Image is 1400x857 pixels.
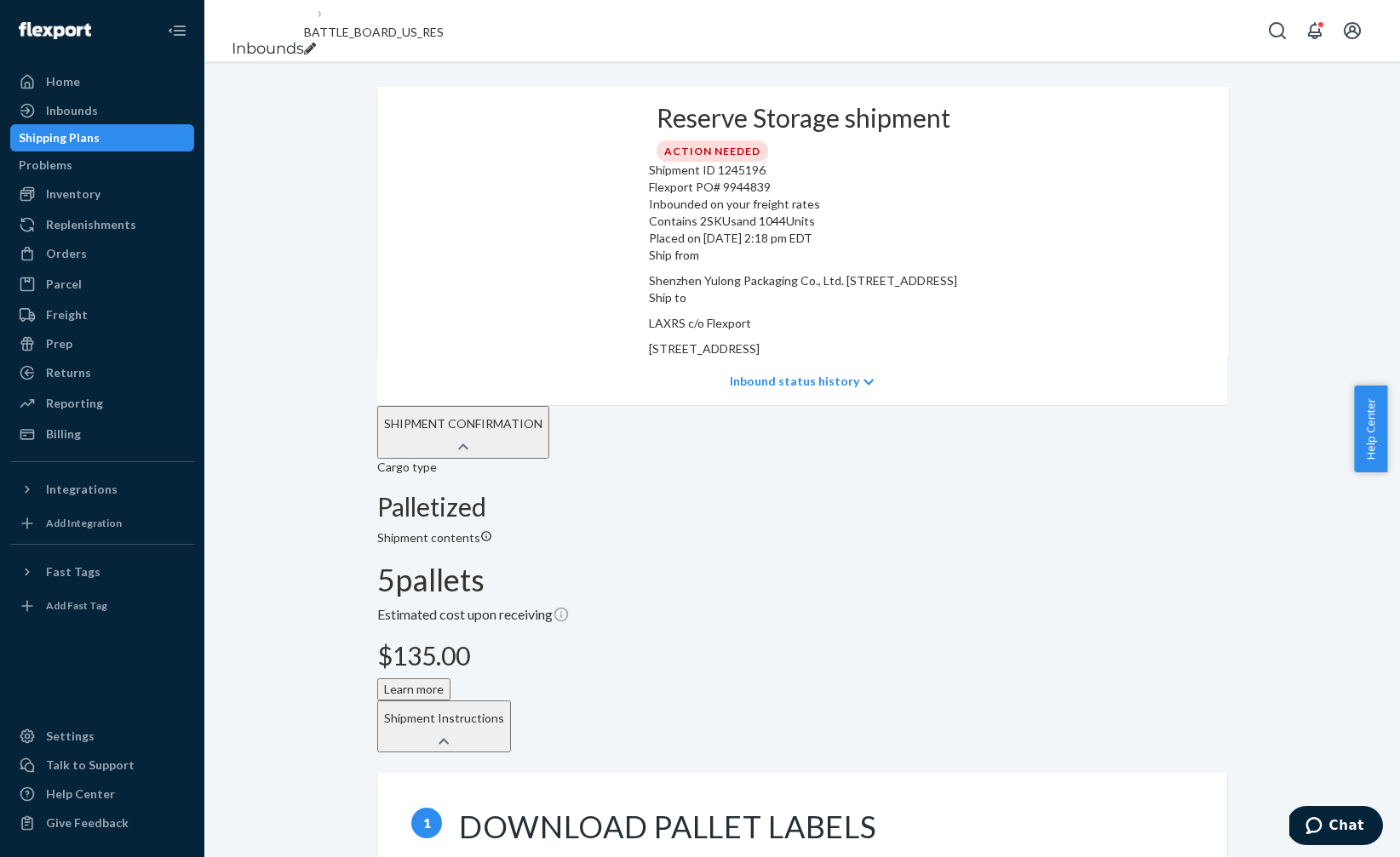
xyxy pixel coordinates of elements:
button: Learn more [377,678,450,700]
button: SHIPMENT CONFIRMATION [377,406,549,458]
button: Open Search Box [1260,14,1294,48]
div: Shipping Plans [19,129,100,146]
a: Inventory [10,180,194,208]
a: Inbounds [232,39,304,58]
div: Home [46,73,80,90]
div: Parcel [46,276,82,293]
a: Inbounds [10,97,194,124]
span: Shenzhen Yulong Packaging Co., Ltd. [STREET_ADDRESS] [649,273,957,288]
a: Home [10,68,194,95]
div: Inbounds [46,102,98,119]
div: Flexport PO# 9944839 [649,179,957,196]
div: Integrations [46,481,118,498]
a: Replenishments [10,211,194,238]
h5: Shipment Instructions [384,711,504,724]
button: Close Navigation [160,14,194,48]
button: Give Feedback [10,809,194,837]
h1: 5 pallets [377,563,1227,597]
h5: SHIPMENT CONFIRMATION [384,417,542,430]
a: Orders [10,240,194,267]
img: Flexport logo [19,22,91,39]
header: Cargo type [377,459,1227,476]
a: Returns [10,359,194,386]
p: Inbound status history [730,373,859,390]
h1: Download pallet labels [459,810,876,844]
div: Settings [46,728,95,745]
button: Help Center [1354,386,1387,472]
a: Add Fast Tag [10,592,194,620]
span: [STREET_ADDRESS] [649,341,760,356]
h2: $135.00 [377,642,1227,670]
a: Settings [10,723,194,750]
div: Fast Tags [46,563,100,580]
div: Talk to Support [46,757,135,774]
a: Shipping Plans [10,124,194,151]
div: Inbounded on your freight rates [649,196,957,213]
a: Freight [10,301,194,329]
a: Billing [10,420,194,448]
div: Placed on [DATE] 2:18 pm EDT [649,230,957,247]
div: Action Needed [657,140,768,162]
div: Give Feedback [46,814,129,831]
a: Problems [10,151,194,179]
button: Open account menu [1335,14,1369,48]
p: LAXRS c/o Flexport [649,315,957,332]
a: Prep [10,330,194,357]
p: Ship to [649,289,957,306]
p: Shipment contents [377,529,1227,546]
div: Reporting [46,395,103,412]
div: Returns [46,364,91,381]
a: Add Integration [10,510,194,537]
div: Inventory [46,186,100,203]
div: Help Center [46,786,115,803]
div: Replenishments [46,216,136,233]
div: Orders [46,245,87,262]
button: Open notifications [1298,14,1332,48]
div: Billing [46,426,81,443]
div: Freight [46,306,88,323]
a: Reporting [10,390,194,417]
div: Add Integration [46,516,122,530]
iframe: Opens a widget where you can chat to one of our agents [1289,806,1383,848]
div: Contains 2 SKUs and 1044 Units [649,213,957,230]
span: 1 [411,808,442,838]
p: Ship from [649,247,957,264]
div: Shipment ID 1245196 [649,162,957,179]
div: Prep [46,335,72,352]
a: Parcel [10,271,194,298]
div: Problems [19,157,72,174]
div: Add Fast Tag [46,598,107,613]
button: Shipment Instructions [377,700,511,752]
p: Estimated cost upon receiving [377,605,1227,625]
button: Integrations [10,476,194,503]
a: Help Center [10,780,194,808]
h2: Palletized [377,493,1227,521]
button: Talk to Support [10,751,194,779]
button: Fast Tags [10,558,194,586]
span: BATTLE_BOARD_US_RES [304,25,444,39]
h2: Reserve Storage shipment [657,104,950,132]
